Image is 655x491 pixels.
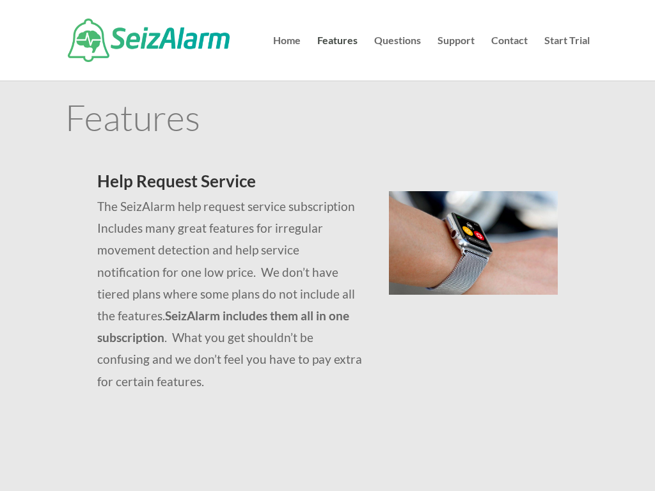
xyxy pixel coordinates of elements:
[389,191,558,295] img: seizalarm-on-wrist
[97,196,363,393] p: The SeizAlarm help request service subscription Includes many great features for irregular moveme...
[97,173,363,196] h2: Help Request Service
[438,36,475,81] a: Support
[317,36,358,81] a: Features
[541,441,641,477] iframe: Help widget launcher
[273,36,301,81] a: Home
[491,36,528,81] a: Contact
[374,36,421,81] a: Questions
[544,36,590,81] a: Start Trial
[65,99,589,141] h1: Features
[68,19,230,62] img: SeizAlarm
[97,308,349,345] strong: SeizAlarm includes them all in one subscription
